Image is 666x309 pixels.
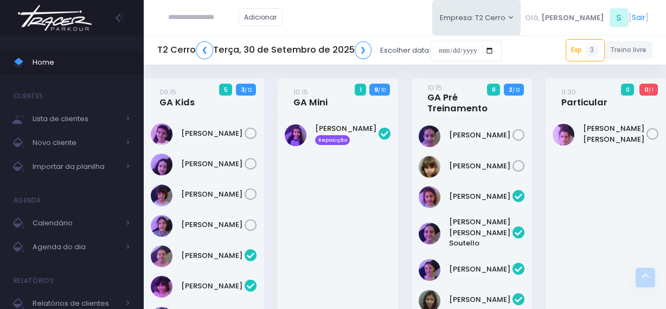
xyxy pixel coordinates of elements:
[449,217,513,249] a: [PERSON_NAME] [PERSON_NAME] Soutello
[151,185,172,206] img: Mariana Abramo
[241,85,245,94] strong: 3
[181,250,245,261] a: [PERSON_NAME]
[583,123,646,144] a: [PERSON_NAME] [PERSON_NAME]
[355,84,366,96] span: 1
[151,245,172,267] img: Beatriz Cogo
[644,85,649,94] strong: 0
[181,128,245,139] a: [PERSON_NAME]
[151,276,172,298] img: Chiara Real Oshima Hirata
[14,270,54,292] h4: Relatórios
[245,87,252,93] small: / 12
[159,86,195,108] a: 09:15GA Kids
[419,259,440,281] img: Jasmim rocha
[374,85,378,94] strong: 9
[151,215,172,237] img: Olivia Chiesa
[509,85,513,94] strong: 2
[181,281,245,292] a: [PERSON_NAME]
[605,41,653,59] a: Treino livre
[157,41,372,59] h5: T2 Cerro Terça, 30 de Setembro de 2025
[33,240,119,254] span: Agenda do dia
[449,161,513,172] a: [PERSON_NAME]
[449,294,513,305] a: [PERSON_NAME]
[159,87,176,97] small: 09:15
[33,136,119,150] span: Novo cliente
[315,135,350,145] span: Reposição
[181,159,245,169] a: [PERSON_NAME]
[566,39,605,61] a: Exp3
[449,191,513,202] a: [PERSON_NAME]
[151,154,172,175] img: Isabela de Brito Moffa
[293,87,308,97] small: 10:15
[427,83,442,93] small: 10:15
[610,8,629,27] span: S
[285,124,306,146] img: Manuela Santos
[239,8,283,26] a: Adicionar
[419,156,440,178] img: Nina Carletto Barbosa
[419,186,440,208] img: Alice Oliveira Castro
[541,12,604,23] span: [PERSON_NAME]
[293,86,328,108] a: 10:15GA Mini
[419,125,440,147] img: Luzia Rolfini Fernandes
[513,87,520,93] small: / 12
[33,160,119,174] span: Importar da planilha
[181,219,245,230] a: [PERSON_NAME]
[157,38,502,63] div: Escolher data:
[33,216,119,230] span: Calendário
[378,87,386,93] small: / 10
[33,55,130,70] span: Home
[449,264,513,275] a: [PERSON_NAME]
[649,87,654,93] small: / 1
[586,44,599,57] span: 3
[525,12,540,23] span: Olá,
[561,86,607,108] a: 11:30Particular
[632,12,645,23] a: Sair
[553,124,574,146] img: Maria Laura Bertazzi
[181,189,245,200] a: [PERSON_NAME]
[487,84,500,96] span: 8
[315,123,379,145] a: [PERSON_NAME] Reposição
[219,84,232,96] span: 5
[14,85,43,107] h4: Clientes
[196,41,213,59] a: ❮
[561,87,576,97] small: 11:30
[151,123,172,145] img: Clara Guimaraes Kron
[33,112,119,126] span: Lista de clientes
[427,82,513,115] a: 10:15GA Pré Treinamento
[14,190,41,211] h4: Agenda
[419,223,440,244] img: Ana Helena Soutello
[521,5,652,30] div: [ ]
[355,41,372,59] a: ❯
[449,130,513,141] a: [PERSON_NAME]
[621,84,634,96] span: 0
